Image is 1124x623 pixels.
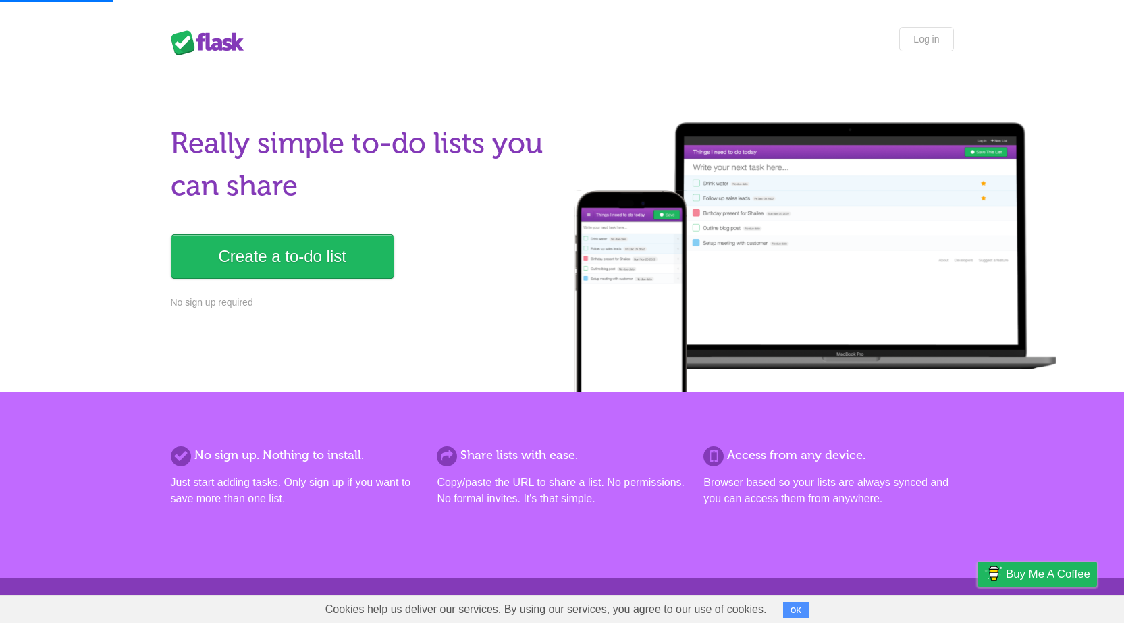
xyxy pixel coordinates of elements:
a: Buy me a coffee [978,562,1097,587]
a: Log in [899,27,953,51]
img: Buy me a coffee [984,562,1002,585]
p: Copy/paste the URL to share a list. No permissions. No formal invites. It's that simple. [437,475,687,507]
span: Cookies help us deliver our services. By using our services, you agree to our use of cookies. [312,596,780,623]
p: No sign up required [171,296,554,310]
h1: Really simple to-do lists you can share [171,122,554,207]
h2: No sign up. Nothing to install. [171,446,421,464]
button: OK [783,602,809,618]
a: Create a to-do list [171,234,394,279]
p: Browser based so your lists are always synced and you can access them from anywhere. [703,475,953,507]
p: Just start adding tasks. Only sign up if you want to save more than one list. [171,475,421,507]
div: Flask Lists [171,30,252,55]
span: Buy me a coffee [1006,562,1090,586]
h2: Access from any device. [703,446,953,464]
h2: Share lists with ease. [437,446,687,464]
